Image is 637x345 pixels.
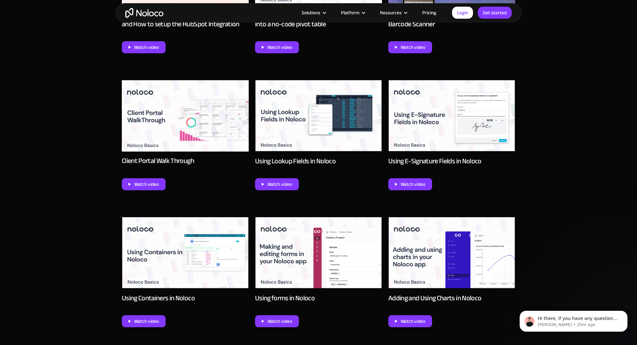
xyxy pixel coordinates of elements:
div: Adding and Using Charts in Noloco [388,294,481,303]
div: Solutions [302,9,320,17]
a: Get started [478,7,512,19]
a: Using Lookup Fields in NolocoWatch video [255,77,382,190]
div: Watch video [401,43,425,51]
a: Client Portal Walk ThroughWatch video [122,77,249,190]
a: Pricing [414,9,444,17]
a: Using E-Signature Fields in NolocoWatch video [388,77,515,190]
div: Watch video [267,180,292,188]
div: Resources [372,9,414,17]
div: Pivot Tables in Noloco - Transform your data into a no-code pivot table [255,11,382,29]
div: Build custom apps with Noloco and HubSpot and How to setup the HubSpot Integration [122,11,249,29]
div: Watch video [267,317,292,325]
a: Using forms in NolocoWatch video [255,214,382,327]
a: home [125,8,163,18]
a: Using Containers in NolocoWatch video [122,214,249,327]
div: Watch video [134,180,159,188]
div: Client Portal Walk Through [122,156,194,165]
div: Platform [333,9,372,17]
iframe: Intercom notifications message [510,297,637,342]
a: Login [452,7,473,19]
div: Using E-Signature Fields in Noloco [388,157,482,166]
div: Using Containers in Noloco [122,294,195,303]
a: Adding and Using Charts in NolocoWatch video [388,214,515,327]
div: Watch video [401,180,425,188]
div: Platform [341,9,359,17]
div: Using forms in Noloco [255,294,315,303]
div: Scan a Barcode Action Button - NoCode Barcode Scanner [388,11,515,29]
div: Resources [380,9,402,17]
div: Solutions [294,9,333,17]
div: Watch video [267,43,292,51]
div: Using Lookup Fields in Noloco [255,157,336,166]
div: Watch video [134,43,159,51]
div: Watch video [401,317,425,325]
div: Watch video [134,317,159,325]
